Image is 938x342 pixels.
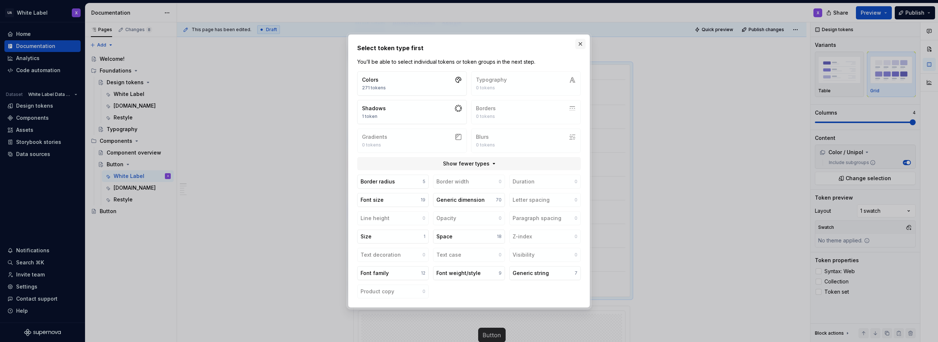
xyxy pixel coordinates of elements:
[433,230,505,244] button: Space18
[357,157,581,170] button: Show fewer types
[357,58,581,66] p: You’ll be able to select individual tokens or token groups in the next step.
[357,175,429,189] button: Border radius5
[357,193,429,207] button: Font size19
[513,269,549,277] div: Generic string
[423,179,425,185] div: 5
[433,266,505,280] button: Font weight/style9
[575,270,577,276] div: 7
[362,105,386,112] div: Shadows
[436,196,485,204] div: Generic dimension
[499,270,502,276] div: 9
[361,269,389,277] div: Font family
[362,114,386,119] div: 1 token
[357,266,429,280] button: Font family12
[509,266,581,280] button: Generic string7
[436,233,453,240] div: Space
[361,196,384,204] div: Font size
[357,230,429,244] button: Size1
[362,85,386,91] div: 271 tokens
[436,269,481,277] div: Font weight/style
[361,233,372,240] div: Size
[421,197,425,203] div: 19
[357,100,467,124] button: Shadows1 token
[424,234,425,239] div: 1
[497,234,502,239] div: 18
[496,197,502,203] div: 70
[362,76,386,83] div: Colors
[443,160,490,167] span: Show fewer types
[421,270,425,276] div: 12
[357,71,467,96] button: Colors271 tokens
[433,193,505,207] button: Generic dimension70
[357,44,581,52] h2: Select token type first
[361,178,395,185] div: Border radius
